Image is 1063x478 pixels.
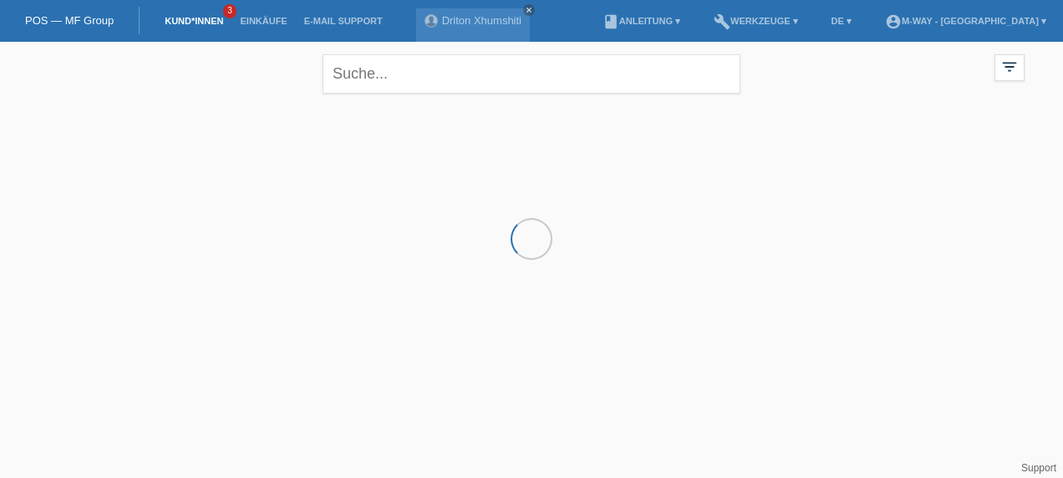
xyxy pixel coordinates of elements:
span: 3 [223,4,237,18]
a: Support [1021,462,1056,474]
a: bookAnleitung ▾ [594,16,689,26]
a: DE ▾ [823,16,860,26]
i: build [714,13,730,30]
a: E-Mail Support [296,16,391,26]
a: account_circlem-way - [GEOGRAPHIC_DATA] ▾ [877,16,1055,26]
i: book [603,13,619,30]
a: POS — MF Group [25,14,114,27]
a: Einkäufe [231,16,295,26]
i: filter_list [1000,58,1019,76]
a: Kund*innen [156,16,231,26]
input: Suche... [323,54,740,94]
a: buildWerkzeuge ▾ [705,16,806,26]
i: account_circle [885,13,902,30]
a: close [523,4,535,16]
i: close [525,6,533,14]
a: Driton Xhumshiti [442,14,521,27]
